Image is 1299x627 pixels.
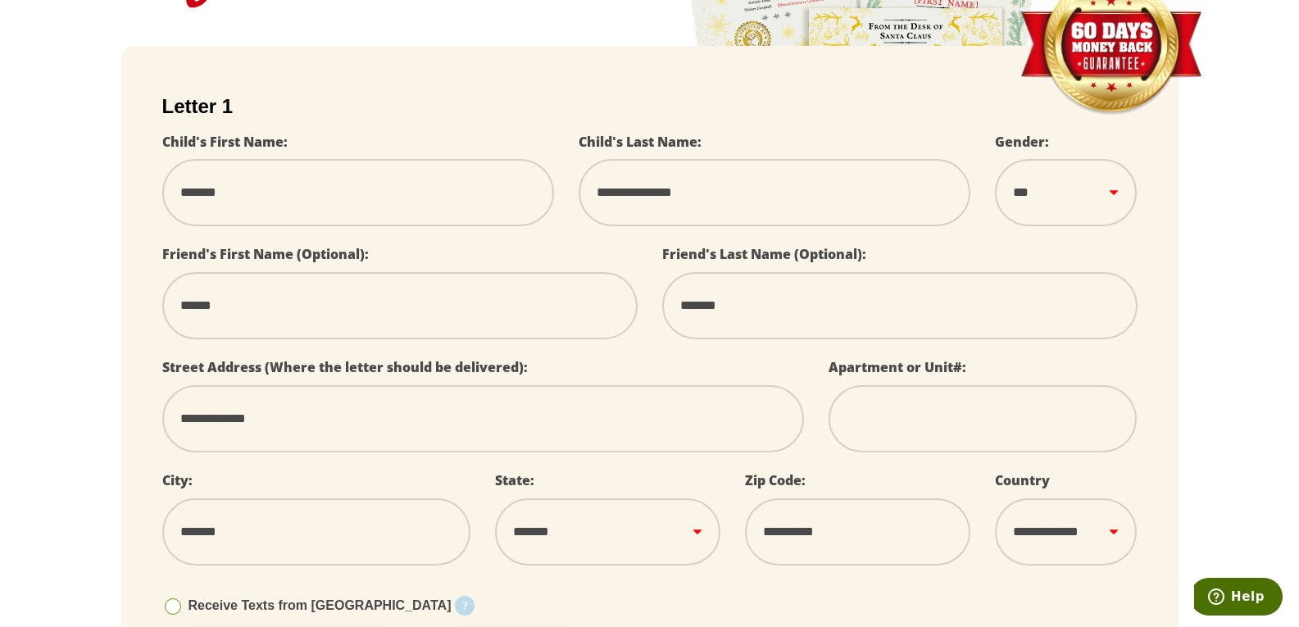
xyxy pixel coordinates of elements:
h2: Letter 1 [162,95,1138,118]
span: Receive Texts from [GEOGRAPHIC_DATA] [188,598,452,612]
label: Gender: [995,133,1049,151]
label: Friend's Last Name (Optional): [662,245,866,263]
label: Street Address (Where the letter should be delivered): [162,358,528,376]
label: Country [995,471,1050,489]
label: Child's First Name: [162,133,288,151]
label: State: [495,471,534,489]
label: Apartment or Unit#: [829,358,966,376]
label: Zip Code: [745,471,806,489]
label: City: [162,471,193,489]
iframe: Opens a widget where you can find more information [1194,578,1283,619]
label: Child's Last Name: [579,133,702,151]
label: Friend's First Name (Optional): [162,245,369,263]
